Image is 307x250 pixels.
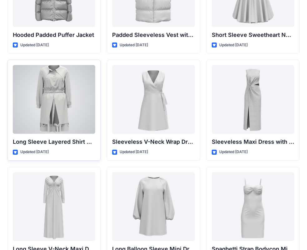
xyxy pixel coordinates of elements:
[120,42,148,48] p: Updated [DATE]
[13,172,95,241] a: Long Sleeve V-Neck Maxi Dress with Twisted Detail
[13,65,95,134] a: Long Sleeve Layered Shirt Dress with Drawstring Waist
[112,172,195,241] a: Long Balloon Sleeve Mini Dress
[20,149,49,155] p: Updated [DATE]
[20,42,49,48] p: Updated [DATE]
[112,31,195,39] p: Padded Sleeveless Vest with Stand Collar
[120,149,148,155] p: Updated [DATE]
[212,137,294,146] p: Sleeveless Maxi Dress with Twist Detail and Slit
[112,137,195,146] p: Sleeveless V-Neck Wrap Dress
[219,149,248,155] p: Updated [DATE]
[13,31,95,39] p: Hooded Padded Puffer Jacket
[212,31,294,39] p: Short Sleeve Sweetheart Neckline Mini Dress with Textured Bodice
[212,65,294,134] a: Sleeveless Maxi Dress with Twist Detail and Slit
[112,65,195,134] a: Sleeveless V-Neck Wrap Dress
[13,137,95,146] p: Long Sleeve Layered Shirt Dress with Drawstring Waist
[212,172,294,241] a: Spaghetti Strap Bodycon Mini Dress with Bust Detail
[219,42,248,48] p: Updated [DATE]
